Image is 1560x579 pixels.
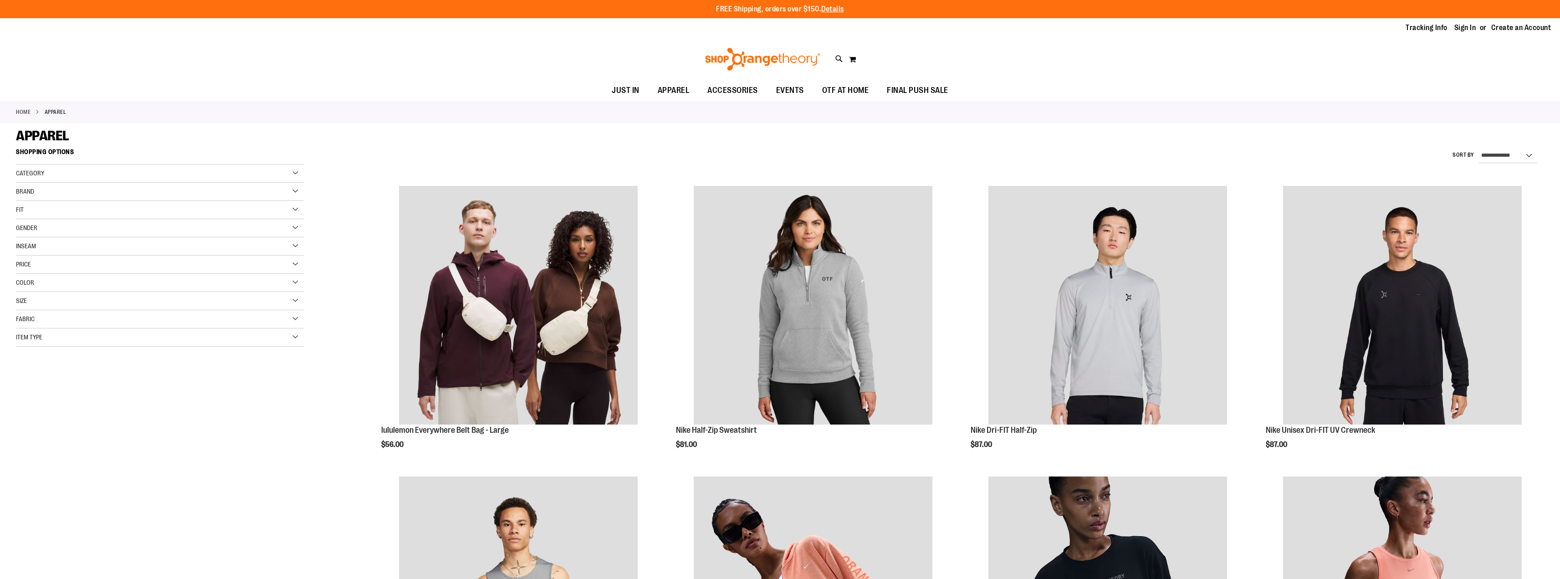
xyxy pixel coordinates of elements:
[16,128,69,143] span: APPAREL
[658,80,690,101] span: APPAREL
[1406,23,1447,33] a: Tracking Info
[971,425,1037,435] a: Nike Dri-FIT Half-Zip
[694,186,932,425] img: Nike Half-Zip Sweatshirt
[1491,23,1551,33] a: Create an Account
[971,441,993,449] span: $87.00
[767,80,813,101] a: EVENTS
[16,237,304,256] div: Inseam
[966,181,1249,472] div: product
[603,80,649,101] a: JUST IN
[16,108,31,116] a: Home
[676,425,757,435] a: Nike Half-Zip Sweatshirt
[1266,425,1375,435] a: Nike Unisex Dri-FIT UV Crewneck
[16,333,42,341] span: Item Type
[45,108,66,116] strong: APPAREL
[16,328,304,347] div: Item Type
[716,4,844,15] p: FREE Shipping, orders over $150.
[16,256,304,274] div: Price
[1261,181,1544,472] div: product
[16,224,37,231] span: Gender
[821,5,844,13] a: Details
[676,186,950,426] a: Nike Half-Zip Sweatshirt
[16,279,34,286] span: Color
[381,425,509,435] a: lululemon Everywhere Belt Bag - Large
[16,274,304,292] div: Color
[822,80,869,101] span: OTF AT HOME
[16,315,35,323] span: Fabric
[813,80,878,101] a: OTF AT HOME
[16,164,304,183] div: Category
[704,48,822,71] img: Shop Orangetheory
[676,441,698,449] span: $81.00
[16,144,304,164] strong: Shopping Options
[971,186,1244,426] a: Nike Dri-FIT Half-Zip
[16,242,36,250] span: Inseam
[649,80,699,101] a: APPAREL
[1266,186,1540,426] a: Nike Unisex Dri-FIT UV Crewneck
[612,80,639,101] span: JUST IN
[887,80,948,101] span: FINAL PUSH SALE
[16,310,304,328] div: Fabric
[1454,23,1476,33] a: Sign In
[16,261,31,268] span: Price
[16,206,24,213] span: Fit
[381,186,655,426] a: lululemon Everywhere Belt Bag - Large
[988,186,1227,425] img: Nike Dri-FIT Half-Zip
[776,80,804,101] span: EVENTS
[16,297,27,304] span: Size
[1266,441,1289,449] span: $87.00
[377,181,660,472] div: product
[1453,151,1474,159] label: Sort By
[707,80,758,101] span: ACCESSORIES
[671,181,954,472] div: product
[381,441,405,449] span: $56.00
[878,80,957,101] a: FINAL PUSH SALE
[16,292,304,310] div: Size
[399,186,638,425] img: lululemon Everywhere Belt Bag - Large
[16,201,304,219] div: Fit
[16,169,44,177] span: Category
[16,219,304,237] div: Gender
[16,188,34,195] span: Brand
[16,183,304,201] div: Brand
[1283,186,1522,425] img: Nike Unisex Dri-FIT UV Crewneck
[698,80,767,101] a: ACCESSORIES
